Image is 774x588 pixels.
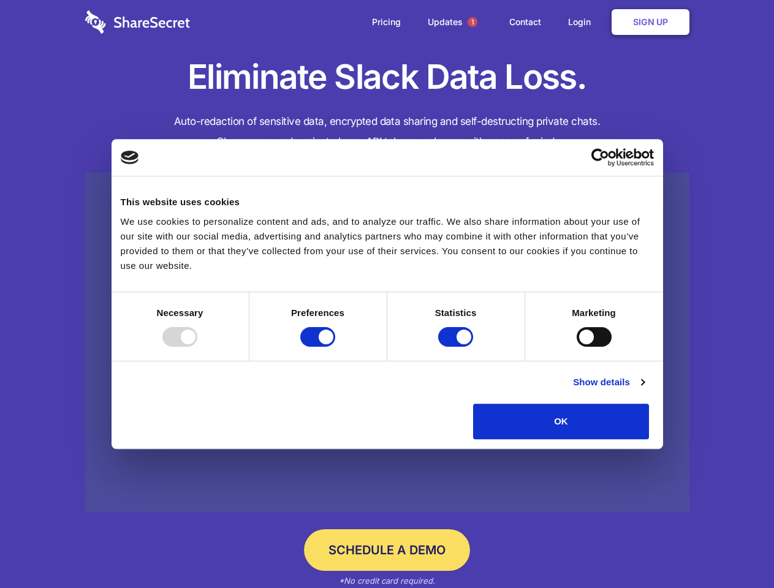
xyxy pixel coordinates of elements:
a: Schedule a Demo [304,529,470,571]
em: *No credit card required. [339,576,435,586]
a: Pricing [360,3,413,41]
strong: Marketing [572,307,616,318]
div: This website uses cookies [121,195,654,209]
h4: Auto-redaction of sensitive data, encrypted data sharing and self-destructing private chats. Shar... [85,111,689,152]
a: Login [556,3,609,41]
img: logo [121,151,139,164]
strong: Necessary [157,307,203,318]
strong: Statistics [435,307,477,318]
div: We use cookies to personalize content and ads, and to analyze our traffic. We also share informat... [121,214,654,273]
a: Usercentrics Cookiebot - opens in a new window [547,148,654,167]
img: logo-wordmark-white-trans-d4663122ce5f474addd5e946df7df03e33cb6a1c49d2221995e7729f52c070b2.svg [85,10,190,34]
h1: Eliminate Slack Data Loss. [85,55,689,99]
a: Wistia video thumbnail [85,173,689,513]
a: Sign Up [612,9,689,35]
span: 1 [468,17,477,27]
strong: Preferences [291,307,344,318]
button: OK [473,404,649,439]
a: Show details [573,375,644,390]
a: Contact [497,3,553,41]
